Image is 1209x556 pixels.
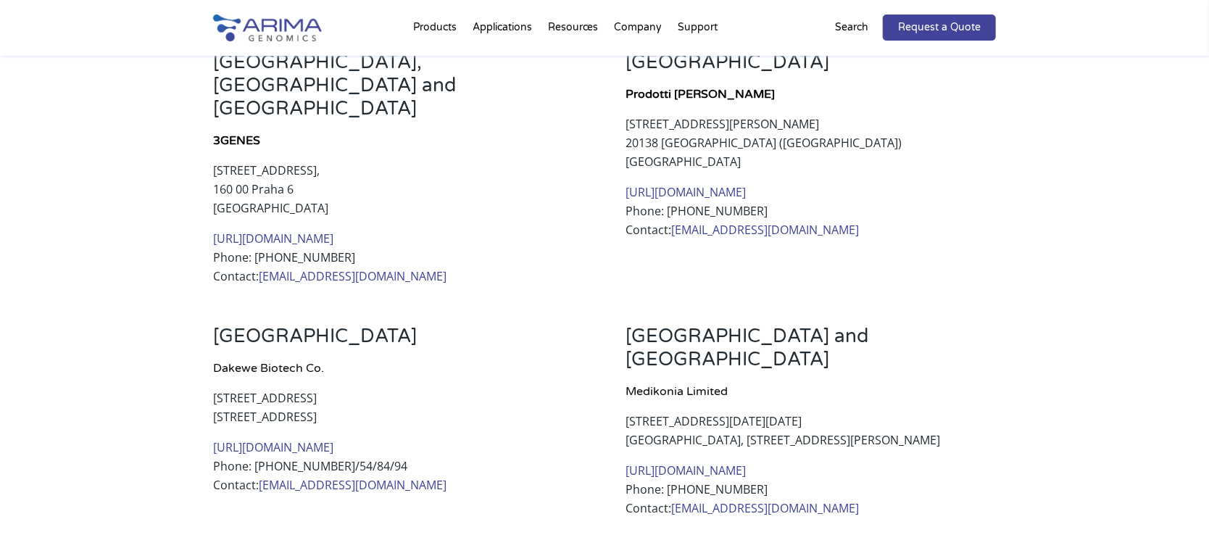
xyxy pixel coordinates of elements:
a: [URL][DOMAIN_NAME] [626,462,747,478]
img: Arima-Genomics-logo [213,14,322,41]
strong: 3GENES [213,133,260,148]
p: Phone: [PHONE_NUMBER] Contact: [213,229,583,286]
a: [URL][DOMAIN_NAME] [213,231,333,246]
a: [URL][DOMAIN_NAME] [213,439,333,455]
h3: [GEOGRAPHIC_DATA] and [GEOGRAPHIC_DATA] [626,325,996,382]
p: [STREET_ADDRESS], 160 00 Praha 6 [GEOGRAPHIC_DATA] [213,161,583,229]
a: [EMAIL_ADDRESS][DOMAIN_NAME] [259,477,446,493]
p: Search [835,18,868,37]
h3: [GEOGRAPHIC_DATA], [GEOGRAPHIC_DATA] and [GEOGRAPHIC_DATA] [213,51,583,131]
p: Phone: [PHONE_NUMBER] Contact: [626,183,996,239]
p: [STREET_ADDRESS][DATE][DATE] [GEOGRAPHIC_DATA], [STREET_ADDRESS][PERSON_NAME] [626,412,996,461]
a: [EMAIL_ADDRESS][DOMAIN_NAME] [672,500,860,516]
p: [STREET_ADDRESS][PERSON_NAME] 20138 [GEOGRAPHIC_DATA] ([GEOGRAPHIC_DATA]) [GEOGRAPHIC_DATA] [626,115,996,183]
a: Request a Quote [883,14,996,41]
p: Phone: [PHONE_NUMBER]/54/84/94 Contact: [213,438,583,494]
h3: [GEOGRAPHIC_DATA] [213,325,583,359]
a: [EMAIL_ADDRESS][DOMAIN_NAME] [259,268,446,284]
p: Phone: [PHONE_NUMBER] Contact: [626,461,996,518]
p: [STREET_ADDRESS] [STREET_ADDRESS] [213,389,583,438]
strong: Prodotti [PERSON_NAME] [626,87,776,101]
a: [EMAIL_ADDRESS][DOMAIN_NAME] [672,222,860,238]
h4: Medikonia Limited [626,382,996,412]
h3: [GEOGRAPHIC_DATA] [626,51,996,85]
h4: Dakewe Biotech Co. [213,359,583,389]
a: [URL][DOMAIN_NAME] [626,184,747,200]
